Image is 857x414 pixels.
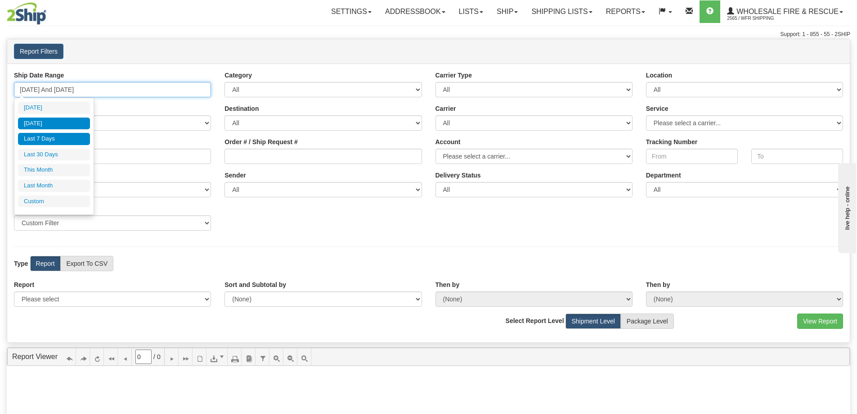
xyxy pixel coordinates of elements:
[435,171,481,180] label: Please ensure data set in report has been RECENTLY tracked from your Shipment History
[224,71,252,80] label: Category
[7,8,83,14] div: live help - online
[646,71,672,80] label: Location
[646,171,681,180] label: Department
[435,71,472,80] label: Carrier Type
[836,161,856,253] iframe: chat widget
[18,133,90,145] li: Last 7 Days
[224,104,259,113] label: Destination
[18,149,90,161] li: Last 30 Days
[12,353,58,360] a: Report Viewer
[14,44,63,59] button: Report Filters
[621,314,674,329] label: Package Level
[224,171,246,180] label: Sender
[720,0,850,23] a: WHOLESALE FIRE & RESCUE 2565 / WFR Shipping
[727,14,794,23] span: 2565 / WFR Shipping
[224,280,286,289] label: Sort and Subtotal by
[324,0,378,23] a: Settings
[506,316,564,325] label: Select Report Level
[30,256,61,271] label: Report
[14,71,64,80] label: Ship Date Range
[14,259,28,268] label: Type
[18,118,90,130] li: [DATE]
[153,352,155,361] span: /
[224,137,298,146] label: Order # / Ship Request #
[7,2,46,25] img: logo2565.jpg
[565,314,621,329] label: Shipment Level
[7,31,850,38] div: Support: 1 - 855 - 55 - 2SHIP
[452,0,490,23] a: Lists
[435,137,461,146] label: Account
[646,137,697,146] label: Tracking Number
[18,180,90,192] li: Last Month
[490,0,525,23] a: Ship
[646,149,738,164] input: From
[525,0,599,23] a: Shipping lists
[599,0,652,23] a: Reports
[18,196,90,208] li: Custom
[797,314,843,329] button: View Report
[646,104,669,113] label: Service
[646,280,670,289] label: Then by
[14,280,34,289] label: Report
[435,104,456,113] label: Carrier
[378,0,452,23] a: Addressbook
[435,280,460,289] label: Then by
[734,8,839,15] span: WHOLESALE FIRE & RESCUE
[751,149,843,164] input: To
[157,352,161,361] span: 0
[435,182,633,197] select: Please ensure data set in report has been RECENTLY tracked from your Shipment History
[18,164,90,176] li: This Month
[60,256,113,271] label: Export To CSV
[18,102,90,114] li: [DATE]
